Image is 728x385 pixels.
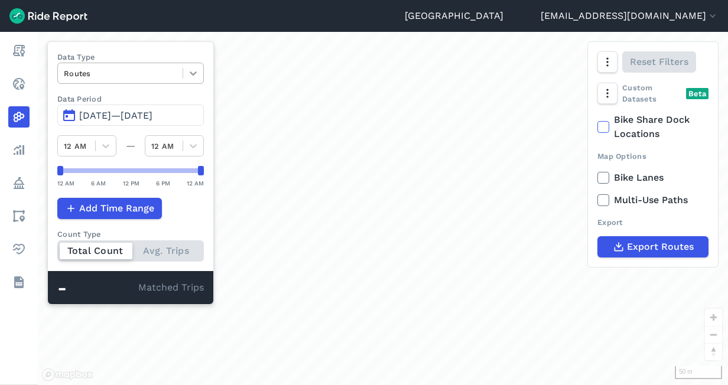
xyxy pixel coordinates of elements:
a: Report [8,40,30,61]
div: Custom Datasets [597,82,708,105]
div: Export [597,217,708,228]
span: Reset Filters [630,55,688,69]
button: [DATE]—[DATE] [57,105,204,126]
div: Count Type [57,229,204,240]
button: [EMAIL_ADDRESS][DOMAIN_NAME] [541,9,719,23]
label: Bike Lanes [597,171,708,185]
a: Areas [8,205,30,227]
a: Analyze [8,139,30,161]
span: Export Routes [627,240,694,254]
div: - [57,280,138,296]
div: 6 AM [91,178,106,188]
a: Policy [8,172,30,194]
div: Beta [686,88,708,99]
div: 12 AM [187,178,204,188]
button: Reset Filters [622,51,696,73]
label: Multi-Use Paths [597,193,708,207]
div: 6 PM [156,178,170,188]
span: Add Time Range [79,201,154,216]
img: Ride Report [9,8,87,24]
label: Bike Share Dock Locations [597,113,708,141]
button: Add Time Range [57,198,162,219]
label: Data Period [57,93,204,105]
div: loading [38,32,728,385]
div: Map Options [597,151,708,162]
span: [DATE]—[DATE] [79,110,152,121]
a: Health [8,239,30,260]
a: Realtime [8,73,30,94]
div: — [116,139,145,153]
label: Data Type [57,51,204,63]
div: 12 AM [57,178,74,188]
a: Datasets [8,272,30,293]
a: [GEOGRAPHIC_DATA] [405,9,503,23]
a: Heatmaps [8,106,30,128]
div: 12 PM [123,178,139,188]
button: Export Routes [597,236,708,257]
div: Matched Trips [48,271,213,304]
